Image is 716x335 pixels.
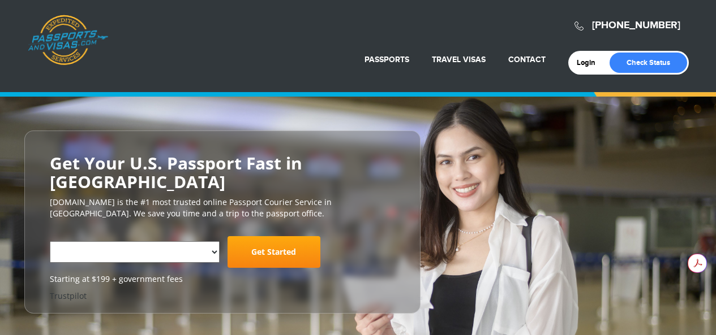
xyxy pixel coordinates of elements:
[592,19,680,32] a: [PHONE_NUMBER]
[50,154,395,191] h2: Get Your U.S. Passport Fast in [GEOGRAPHIC_DATA]
[365,55,409,64] a: Passports
[610,53,687,73] a: Check Status
[50,290,87,301] a: Trustpilot
[28,15,108,66] a: Passports & [DOMAIN_NAME]
[432,55,486,64] a: Travel Visas
[577,58,603,67] a: Login
[228,236,320,268] a: Get Started
[50,197,395,219] p: [DOMAIN_NAME] is the #1 most trusted online Passport Courier Service in [GEOGRAPHIC_DATA]. We sav...
[508,55,546,64] a: Contact
[50,273,395,285] span: Starting at $199 + government fees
